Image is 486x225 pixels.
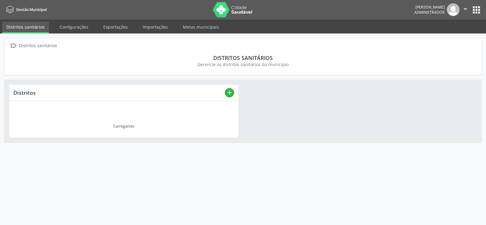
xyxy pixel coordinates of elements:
a:  Distritos sanitários [9,41,58,50]
i:  [9,41,18,50]
span: Gestão Municipal [16,7,47,12]
div: Carregando [113,124,134,129]
i: add [226,89,233,96]
a: Gestão Municipal [4,5,47,15]
div: Gerencie os distritos sanitários do município [13,61,473,68]
a: Exportações [99,22,132,32]
a: Configurações [55,22,93,32]
div: Distritos sanitários [13,54,473,61]
i:  [462,5,469,12]
button:  [460,3,471,16]
button: apps [471,5,482,15]
span: Administrador [414,10,445,15]
a: Importações [139,22,172,32]
div: Distritos sanitários [18,41,58,50]
a: Distritos sanitários [2,22,49,33]
button: add [225,88,234,97]
div: Distritos [13,89,225,96]
img: img [447,3,460,16]
div: [PERSON_NAME] [414,5,445,10]
a: Metas municipais [179,22,223,32]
